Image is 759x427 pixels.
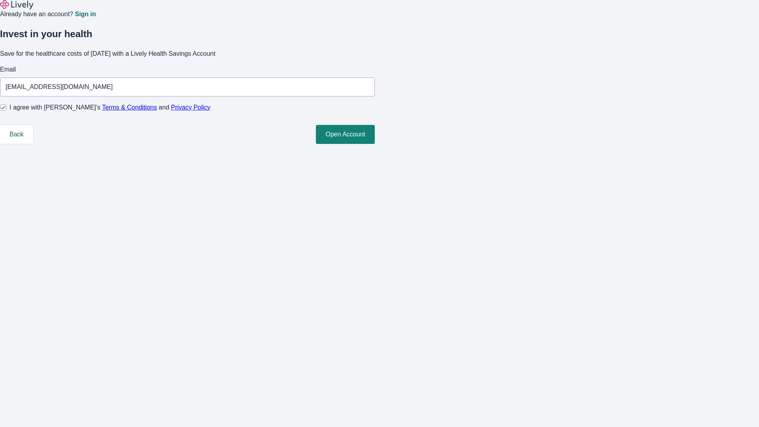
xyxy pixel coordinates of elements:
a: Privacy Policy [171,104,211,111]
span: I agree with [PERSON_NAME]’s and [9,103,210,112]
a: Terms & Conditions [102,104,157,111]
a: Sign in [75,11,96,17]
button: Open Account [316,125,375,144]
